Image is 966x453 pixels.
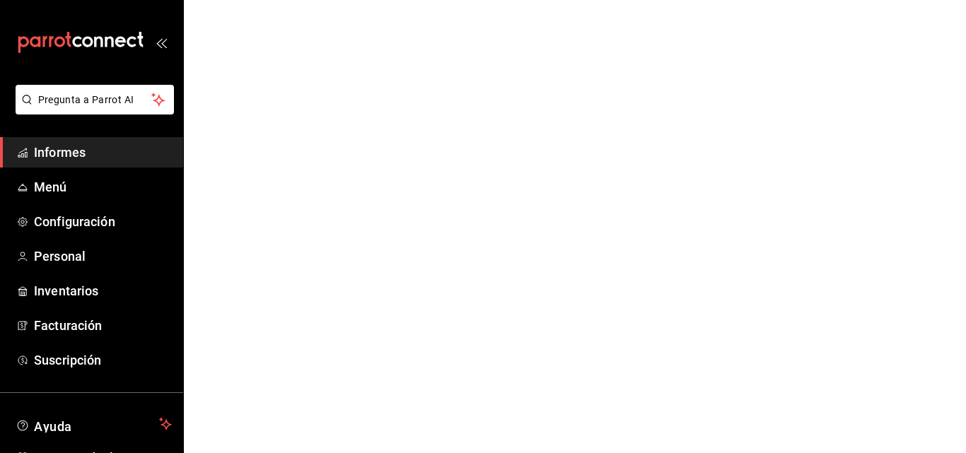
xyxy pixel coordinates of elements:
[156,37,167,48] button: abrir_cajón_menú
[38,94,134,105] font: Pregunta a Parrot AI
[34,353,101,367] font: Suscripción
[34,249,86,264] font: Personal
[34,318,102,333] font: Facturación
[34,180,67,194] font: Menú
[34,214,115,229] font: Configuración
[34,283,98,298] font: Inventarios
[34,145,86,160] font: Informes
[34,419,72,434] font: Ayuda
[10,102,174,117] a: Pregunta a Parrot AI
[16,85,174,114] button: Pregunta a Parrot AI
